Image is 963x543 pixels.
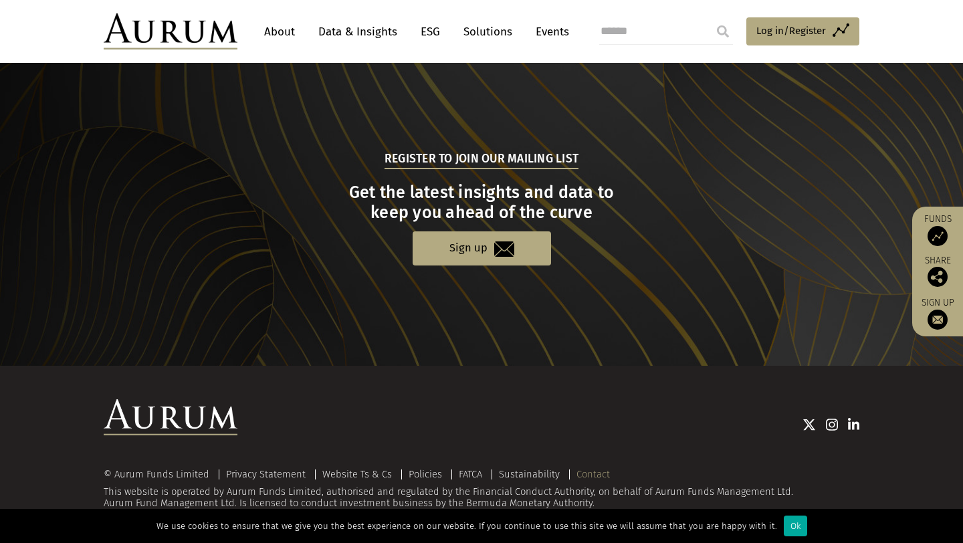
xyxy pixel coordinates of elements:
div: Ok [784,516,807,536]
span: Log in/Register [756,23,826,39]
h5: Register to join our mailing list [385,150,578,169]
a: Log in/Register [746,17,859,45]
div: Share [919,256,956,287]
img: Share this post [928,267,948,287]
input: Submit [710,18,736,45]
a: Data & Insights [312,19,404,44]
a: Sign up [413,231,551,265]
img: Sign up to our newsletter [928,310,948,330]
a: FATCA [459,468,482,480]
img: Instagram icon [826,418,838,431]
a: Events [529,19,569,44]
a: About [257,19,302,44]
a: Solutions [457,19,519,44]
img: Access Funds [928,226,948,246]
a: Funds [919,213,956,246]
img: Twitter icon [802,418,816,431]
a: Policies [409,468,442,480]
div: This website is operated by Aurum Funds Limited, authorised and regulated by the Financial Conduc... [104,469,859,510]
a: Sign up [919,297,956,330]
img: Linkedin icon [848,418,860,431]
img: Aurum Logo [104,399,237,435]
a: ESG [414,19,447,44]
a: Sustainability [499,468,560,480]
a: Contact [576,468,610,480]
h3: Get the latest insights and data to keep you ahead of the curve [106,183,858,223]
a: Privacy Statement [226,468,306,480]
div: © Aurum Funds Limited [104,469,216,479]
a: Website Ts & Cs [322,468,392,480]
img: Aurum [104,13,237,49]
